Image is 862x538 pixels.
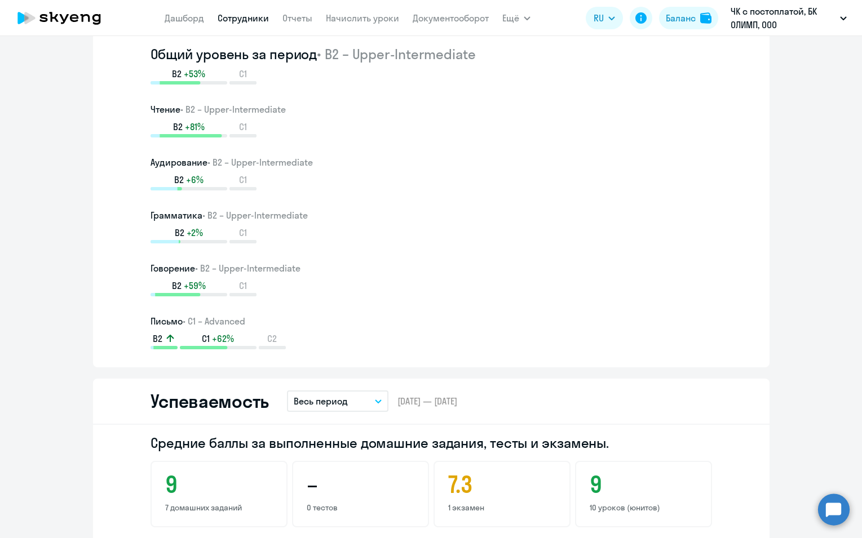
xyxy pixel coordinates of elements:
span: • B2 – Upper-Intermediate [202,210,308,221]
span: +53% [184,68,205,80]
span: +81% [185,121,205,133]
button: Ещё [502,7,531,29]
span: • B2 – Upper-Intermediate [207,157,313,168]
span: Ещё [502,11,519,25]
span: • B2 – Upper-Intermediate [317,46,476,63]
span: C1 [239,279,247,292]
span: • C1 – Advanced [183,315,245,327]
a: Документооборот [413,12,489,24]
span: C1 [239,68,247,80]
div: Баланс [666,11,696,25]
span: [DATE] — [DATE] [397,395,457,407]
h3: Грамматика [151,208,712,222]
span: +6% [186,174,204,186]
h3: – [307,471,414,498]
span: C1 [239,174,247,186]
span: B2 [153,332,162,345]
span: +59% [184,279,206,292]
p: Весь период [294,394,348,408]
span: C1 [202,332,210,345]
h3: 7.3 [448,471,556,498]
span: C2 [267,332,277,345]
button: RU [586,7,623,29]
button: ЧК с постоплатой, БК ОЛИМП, ООО [725,5,852,32]
img: balance [700,12,711,24]
p: 0 тестов [307,503,414,513]
p: 10 уроков (юнитов) [590,503,697,513]
h3: 9 [590,471,697,498]
button: Весь период [287,390,388,412]
span: C1 [239,226,247,239]
span: +62% [212,332,234,345]
h3: 9 [165,471,273,498]
a: Отчеты [282,12,312,24]
p: ЧК с постоплатой, БК ОЛИМП, ООО [731,5,836,32]
span: C1 [239,121,247,133]
p: 1 экзамен [448,503,556,513]
span: +2% [187,226,203,239]
span: • B2 – Upper-Intermediate [195,263,300,274]
span: B2 [172,68,182,80]
h2: Общий уровень за период [151,45,712,63]
span: B2 [174,174,184,186]
p: 7 домашних заданий [165,503,273,513]
a: Сотрудники [218,12,269,24]
a: Дашборд [165,12,204,24]
h3: Письмо [151,314,712,328]
h3: Говорение [151,261,712,275]
h3: Аудирование [151,155,712,169]
span: RU [594,11,604,25]
h2: Успеваемость [151,390,269,412]
span: B2 [172,279,182,292]
h2: Средние баллы за выполненные домашние задания, тесты и экзамены. [151,434,712,452]
button: Балансbalance [659,7,718,29]
a: Начислить уроки [326,12,399,24]
span: B2 [175,226,184,239]
h3: Чтение [151,103,712,116]
span: B2 [173,121,183,133]
span: • B2 – Upper-Intermediate [180,104,286,115]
